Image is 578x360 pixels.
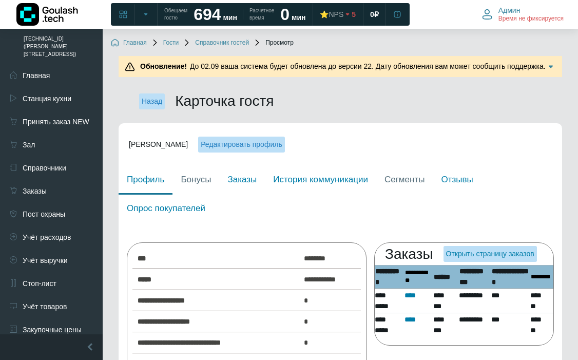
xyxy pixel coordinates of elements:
img: Логотип компании Goulash.tech [16,3,78,26]
strong: 694 [194,5,221,24]
span: Обещаем гостю [164,7,187,22]
div: ⭐ [320,10,343,19]
a: Редактировать профиль [198,137,285,153]
button: Админ Время не фиксируется [476,4,570,25]
a: 0 ₽ [364,5,385,24]
a: Профиль [119,166,172,195]
a: ⭐NPS 5 [314,5,362,24]
img: Предупреждение [125,62,135,72]
img: Подробнее [546,62,556,72]
span: Расчетное время [249,7,274,22]
span: Просмотр [253,39,294,47]
a: Отзывы [433,166,481,195]
span: ₽ [374,10,379,19]
a: Обещаем гостю 694 мин Расчетное время 0 мин [158,5,312,24]
span: Админ [498,6,521,15]
a: Главная [111,39,147,47]
span: Время не фиксируется [498,15,564,23]
a: Справочник гостей [183,39,249,47]
span: 5 [352,10,356,19]
a: Открыть страницу заказов [446,250,534,258]
div: [PERSON_NAME] [119,134,562,155]
span: мин [292,13,305,22]
span: 0 [370,10,374,19]
h2: Заказы [385,245,433,263]
strong: 0 [280,5,290,24]
h2: Карточка гостя [175,92,274,110]
a: Назад [139,93,165,109]
b: Обновление! [140,62,187,70]
a: Сегменты [376,166,433,195]
span: мин [223,13,237,22]
a: История коммуникации [265,166,376,195]
span: До 02.09 ваша система будет обновлена до версии 22. Дату обновления вам может сообщить поддержка.... [137,62,546,81]
a: Гости [151,39,179,47]
a: Бонусы [172,166,219,195]
a: Заказы [219,166,265,195]
a: Опрос покупателей [119,195,214,224]
span: NPS [329,10,343,18]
